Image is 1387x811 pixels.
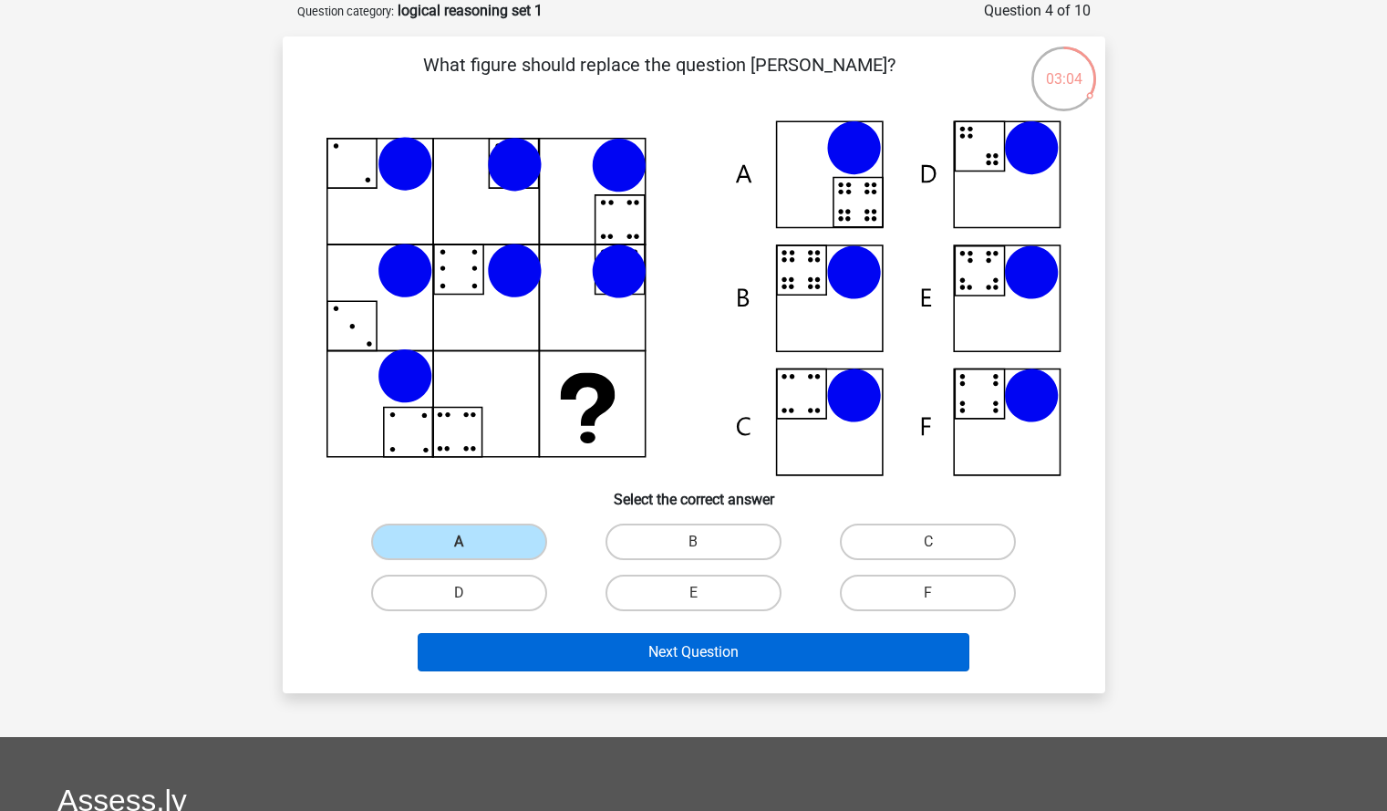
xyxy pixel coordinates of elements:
h6: Select the correct answer [312,476,1076,508]
label: A [371,524,547,560]
label: C [840,524,1016,560]
label: D [371,575,547,611]
strong: logical reasoning set 1 [398,2,543,19]
small: Question category: [297,5,394,18]
label: F [840,575,1016,611]
label: B [606,524,781,560]
label: E [606,575,781,611]
button: Next Question [418,633,969,671]
div: 03:04 [1030,45,1098,90]
p: What figure should replace the question [PERSON_NAME]? [312,51,1008,106]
